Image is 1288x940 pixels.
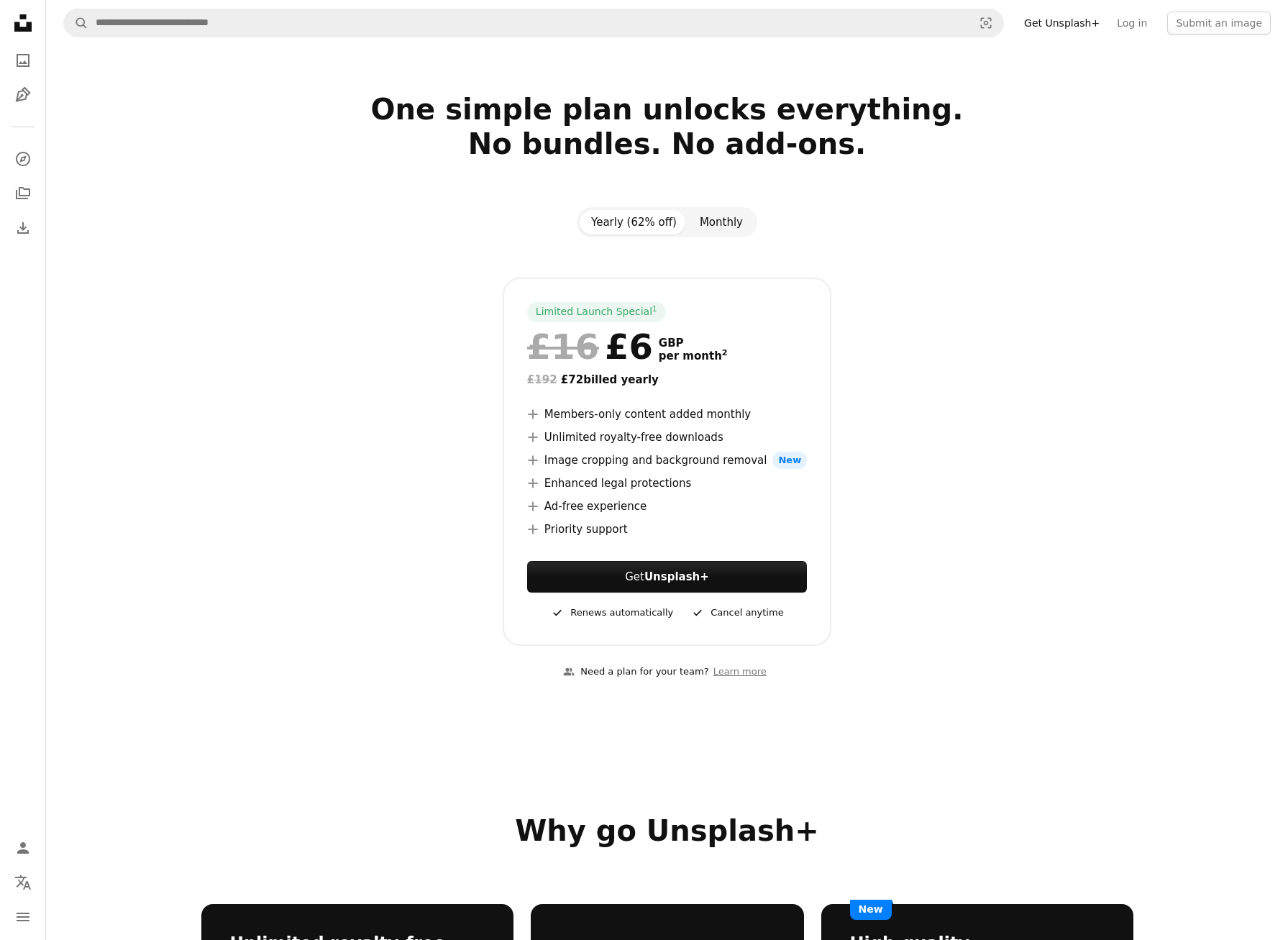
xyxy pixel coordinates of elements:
span: GBP [659,337,728,350]
li: Unlimited royalty-free downloads [527,429,807,446]
a: Get Unsplash+ [1015,12,1108,35]
a: Explore [9,145,37,173]
button: Language [9,868,37,897]
button: Monthly [688,210,754,234]
span: New [850,900,892,920]
div: Limited Launch Special [527,302,666,322]
li: Enhanced legal protections [527,475,807,492]
span: £192 [527,373,557,386]
button: GetUnsplash+ [527,561,807,593]
li: Members-only content added monthly [527,406,807,423]
a: Download History [9,214,37,242]
li: Ad-free experience [527,498,807,515]
a: Photos [9,46,37,75]
div: Cancel anytime [690,604,783,621]
div: £6 [527,328,653,365]
form: Find visuals sitewide [63,9,1004,37]
sup: 1 [652,304,657,313]
div: Renews automatically [550,604,673,621]
li: Priority support [527,521,807,538]
span: per month [659,350,728,362]
h2: One simple plan unlocks everything. No bundles. No add-ons. [201,92,1133,196]
sup: 2 [722,348,728,357]
button: Visual search [969,9,1003,37]
a: Collections [9,179,37,208]
a: 1 [649,305,660,319]
button: Yearly (62% off) [580,210,688,234]
button: Submit an image [1167,12,1271,35]
li: Image cropping and background removal [527,452,807,469]
span: New [772,452,807,469]
a: Illustrations [9,81,37,109]
a: Home — Unsplash [9,9,37,40]
button: Search Unsplash [64,9,88,37]
div: Need a plan for your team? [563,665,708,680]
span: £16 [527,328,599,365]
a: Log in [1108,12,1156,35]
div: £72 billed yearly [527,371,807,388]
a: 2 [719,350,731,362]
a: Log in / Sign up [9,834,37,862]
strong: Unsplash+ [644,570,709,583]
button: Menu [9,903,37,931]
h2: Why go Unsplash+ [201,813,1133,848]
a: Learn more [709,660,771,684]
